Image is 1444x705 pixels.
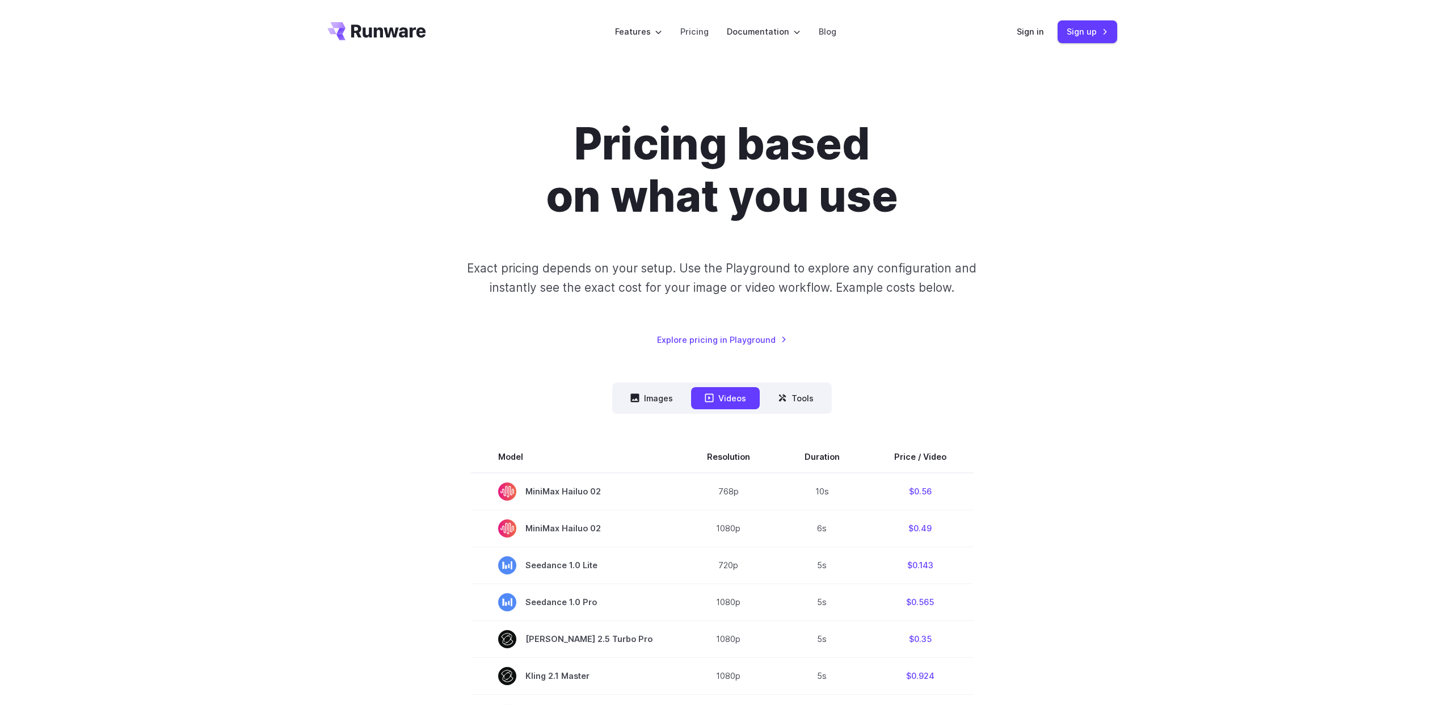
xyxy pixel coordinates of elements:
[867,473,974,510] td: $0.56
[777,584,867,620] td: 5s
[498,593,652,611] span: Seedance 1.0 Pro
[680,441,777,473] th: Resolution
[498,667,652,685] span: Kling 2.1 Master
[406,118,1038,223] h1: Pricing based on what you use
[764,387,827,409] button: Tools
[498,556,652,574] span: Seedance 1.0 Lite
[777,620,867,657] td: 5s
[777,441,867,473] th: Duration
[680,584,777,620] td: 1080p
[819,25,836,38] a: Blog
[657,333,787,346] a: Explore pricing in Playground
[327,22,426,40] a: Go to /
[777,510,867,547] td: 6s
[498,519,652,538] span: MiniMax Hailuo 02
[498,630,652,648] span: [PERSON_NAME] 2.5 Turbo Pro
[498,482,652,501] span: MiniMax Hailuo 02
[867,584,974,620] td: $0.565
[777,473,867,510] td: 10s
[680,620,777,657] td: 1080p
[867,510,974,547] td: $0.49
[867,547,974,584] td: $0.143
[867,620,974,657] td: $0.35
[867,441,974,473] th: Price / Video
[445,259,998,297] p: Exact pricing depends on your setup. Use the Playground to explore any configuration and instantl...
[680,547,777,584] td: 720p
[471,441,680,473] th: Model
[727,25,801,38] label: Documentation
[617,387,687,409] button: Images
[615,25,662,38] label: Features
[691,387,760,409] button: Videos
[777,547,867,584] td: 5s
[867,657,974,694] td: $0.924
[1017,25,1044,38] a: Sign in
[680,510,777,547] td: 1080p
[777,657,867,694] td: 5s
[680,25,709,38] a: Pricing
[680,657,777,694] td: 1080p
[680,473,777,510] td: 768p
[1058,20,1117,43] a: Sign up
